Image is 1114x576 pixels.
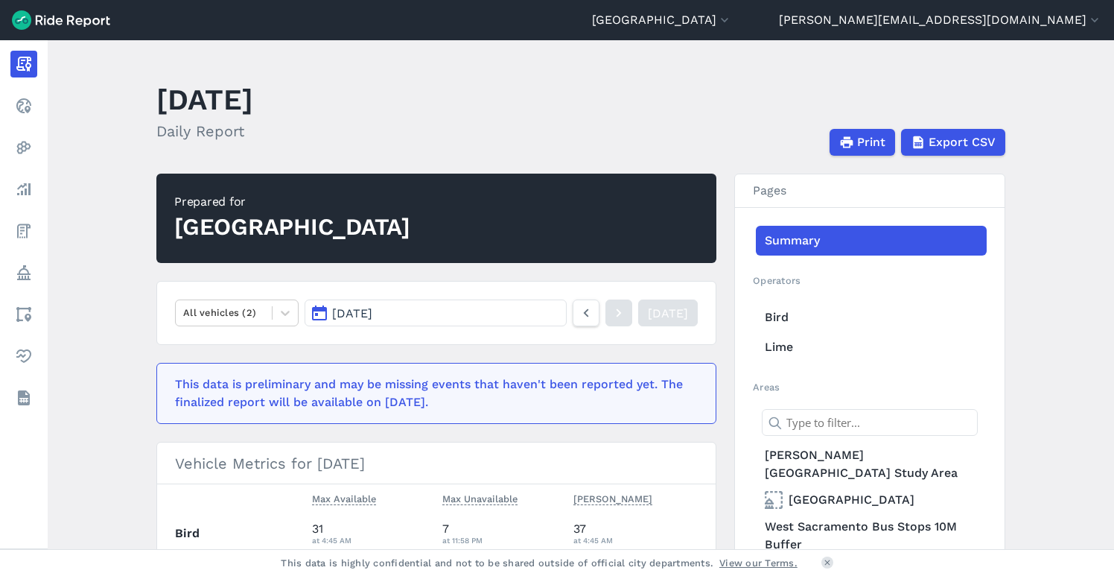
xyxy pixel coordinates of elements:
button: Export CSV [901,129,1005,156]
a: [GEOGRAPHIC_DATA] [756,485,987,515]
h3: Pages [735,174,1005,208]
h2: Operators [753,273,987,288]
a: Analyze [10,176,37,203]
div: at 4:45 AM [312,534,431,547]
div: This data is preliminary and may be missing events that haven't been reported yet. The finalized ... [175,376,689,411]
button: [DATE] [305,300,567,326]
h1: [DATE] [156,79,253,120]
div: [GEOGRAPHIC_DATA] [174,211,410,244]
span: Max Available [312,490,376,505]
span: Max Unavailable [442,490,518,505]
a: Report [10,51,37,77]
a: Summary [756,226,987,256]
button: [GEOGRAPHIC_DATA] [592,11,732,29]
a: View our Terms. [719,556,798,570]
a: Areas [10,301,37,328]
span: Print [857,133,885,151]
a: Realtime [10,92,37,119]
button: Max Available [312,490,376,508]
span: Export CSV [929,133,996,151]
h2: Daily Report [156,120,253,142]
th: Bird [175,513,306,554]
button: [PERSON_NAME] [573,490,652,508]
a: Bird [756,303,987,332]
button: [PERSON_NAME][EMAIL_ADDRESS][DOMAIN_NAME] [779,11,1102,29]
div: 31 [312,520,431,547]
a: Heatmaps [10,134,37,161]
a: West Sacramento Bus Stops 10M Buffer [756,515,987,557]
div: 37 [573,520,698,547]
a: [PERSON_NAME][GEOGRAPHIC_DATA] Study Area [756,443,987,485]
div: Prepared for [174,193,410,211]
h3: Vehicle Metrics for [DATE] [157,443,716,484]
a: Policy [10,259,37,286]
img: Ride Report [12,10,110,30]
a: [DATE] [638,300,698,326]
a: Fees [10,218,37,244]
div: 7 [442,520,561,547]
span: [PERSON_NAME] [573,490,652,505]
div: at 11:58 PM [442,534,561,547]
span: [DATE] [332,306,372,320]
input: Type to filter... [762,409,978,436]
a: Datasets [10,384,37,411]
button: Max Unavailable [442,490,518,508]
h2: Areas [753,380,987,394]
div: at 4:45 AM [573,534,698,547]
button: Print [830,129,895,156]
a: Health [10,343,37,370]
a: Lime [756,332,987,362]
